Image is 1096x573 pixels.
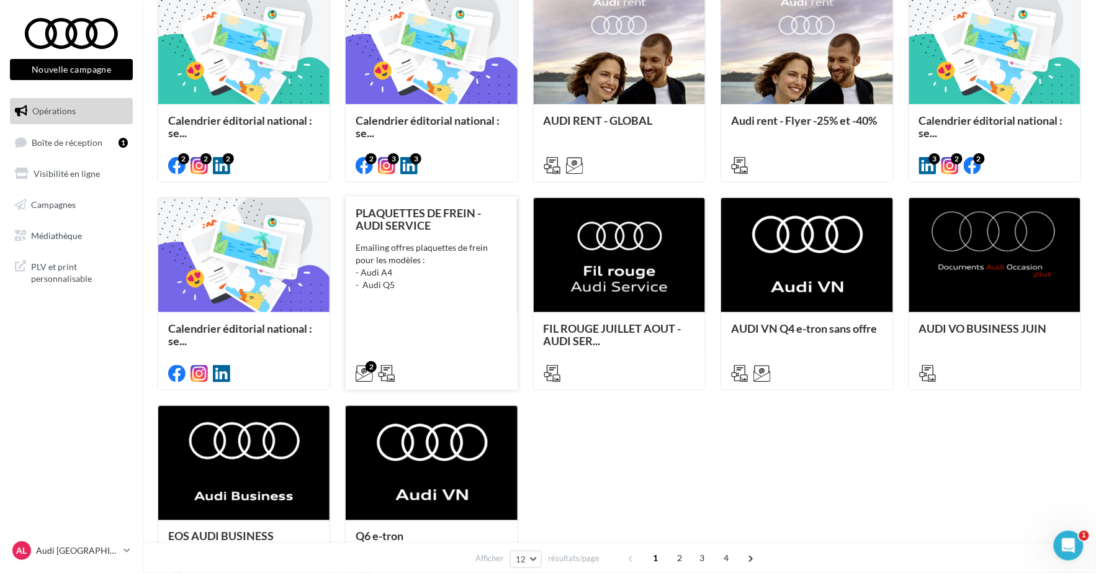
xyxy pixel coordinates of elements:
button: Nouvelle campagne [10,59,133,80]
span: Calendrier éditorial national : se... [356,114,500,140]
div: 2 [366,153,377,165]
div: 2 [951,153,963,165]
div: 3 [410,153,421,165]
span: AUDI VO BUSINESS JUIN [919,322,1047,335]
span: Boîte de réception [32,137,102,147]
div: 3 [929,153,940,165]
a: Médiathèque [7,223,135,249]
iframe: Intercom live chat [1054,531,1084,561]
span: 3 [693,548,712,568]
a: AL Audi [GEOGRAPHIC_DATA] [10,539,133,562]
span: 1 [1079,531,1089,541]
span: Q6 e-tron [356,530,403,543]
span: PLAQUETTES DE FREIN - AUDI SERVICE [356,206,481,232]
p: Audi [GEOGRAPHIC_DATA] [36,544,119,557]
span: résultats/page [549,553,600,564]
div: 2 [178,153,189,165]
span: 12 [516,554,526,564]
div: 2 [366,361,377,372]
span: Afficher [475,553,503,564]
span: Médiathèque [31,230,82,240]
a: Boîte de réception1 [7,129,135,156]
div: 2 [223,153,234,165]
a: Visibilité en ligne [7,161,135,187]
a: PLV et print personnalisable [7,253,135,290]
span: Visibilité en ligne [34,168,100,179]
span: FIL ROUGE JUILLET AOUT - AUDI SER... [544,322,681,348]
a: Campagnes [7,192,135,218]
div: 3 [388,153,399,165]
a: Opérations [7,98,135,124]
span: Calendrier éditorial national : se... [168,114,312,140]
span: Calendrier éditorial national : se... [168,322,312,348]
span: AUDI RENT - GLOBAL [544,114,653,127]
span: AUDI VN Q4 e-tron sans offre [731,322,877,335]
span: EOS AUDI BUSINESS [168,530,274,543]
div: 2 [200,153,212,165]
span: Campagnes [31,199,76,210]
span: 4 [717,548,737,568]
div: 2 [974,153,985,165]
span: Calendrier éditorial national : se... [919,114,1063,140]
div: 1 [119,138,128,148]
span: Opérations [32,106,76,116]
span: PLV et print personnalisable [31,258,128,285]
button: 12 [510,551,542,568]
span: 1 [646,548,666,568]
span: Audi rent - Flyer -25% et -40% [731,114,877,127]
div: Emailing offres plaquettes de frein pour les modèles : - Audi A4 - Audi Q5 [356,241,507,291]
span: AL [17,544,27,557]
span: 2 [670,548,690,568]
